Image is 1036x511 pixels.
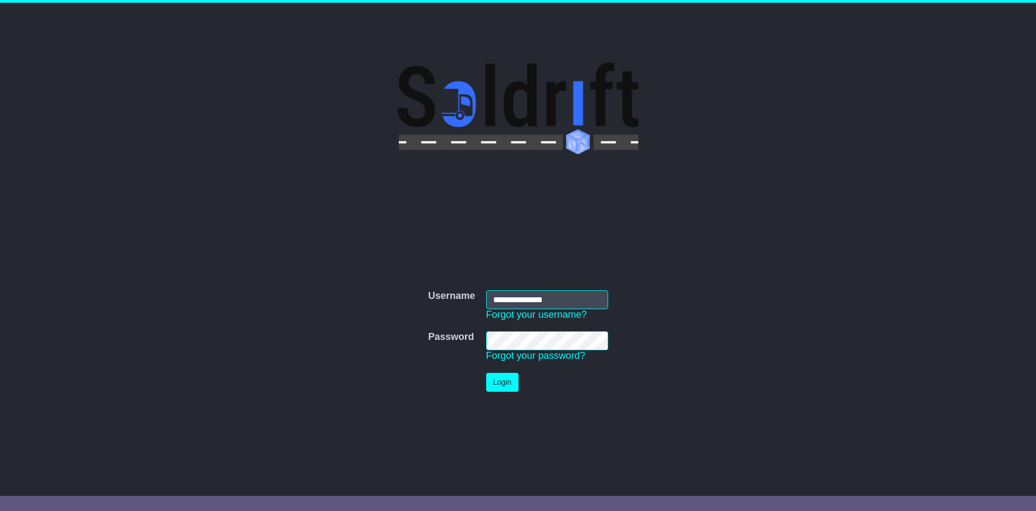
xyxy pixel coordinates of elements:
a: Forgot your password? [486,350,585,361]
img: Soldrift Pty Ltd [398,63,638,154]
label: Password [428,331,474,343]
button: Login [486,373,519,392]
label: Username [428,290,475,302]
a: Forgot your username? [486,309,587,320]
